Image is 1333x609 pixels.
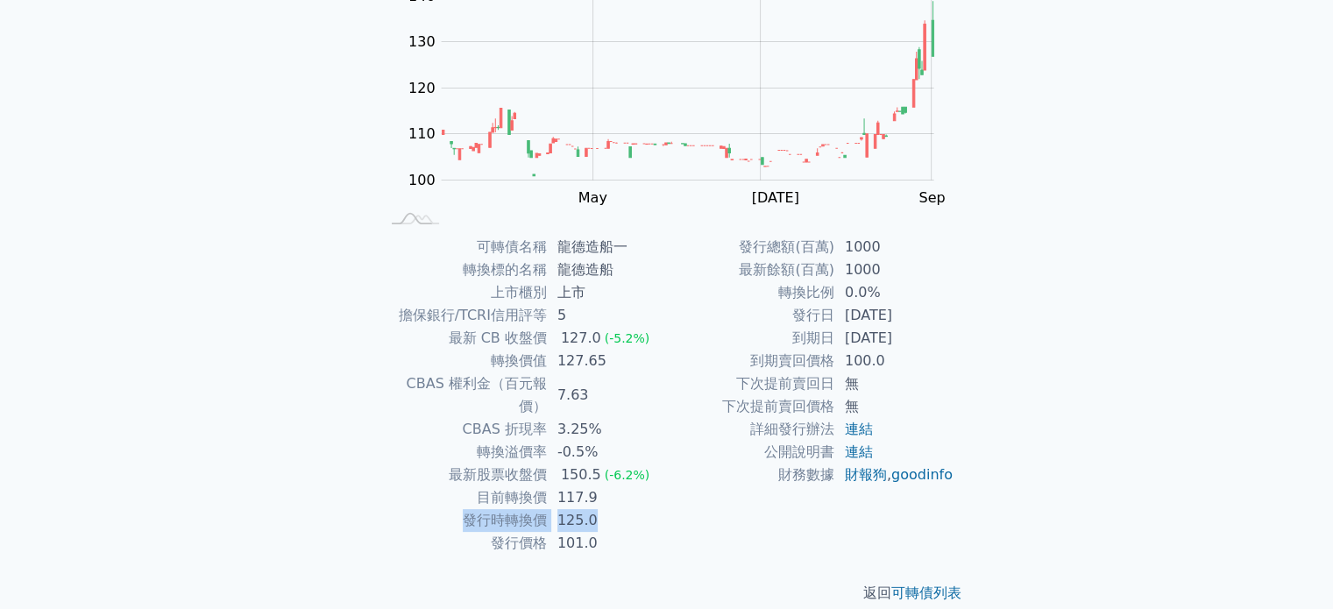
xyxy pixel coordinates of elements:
td: 轉換價值 [379,350,547,372]
td: 目前轉換價 [379,486,547,509]
iframe: Chat Widget [1245,525,1333,609]
td: 上市 [547,281,667,304]
a: 連結 [845,421,873,437]
tspan: May [578,189,607,206]
a: goodinfo [891,466,953,483]
td: 7.63 [547,372,667,418]
td: CBAS 折現率 [379,418,547,441]
span: (-6.2%) [605,468,650,482]
td: 轉換標的名稱 [379,258,547,281]
tspan: Sep [918,189,945,206]
div: 150.5 [557,464,605,486]
span: (-5.2%) [605,331,650,345]
td: 無 [834,395,954,418]
td: 101.0 [547,532,667,555]
tspan: 110 [408,125,436,142]
td: 龍德造船 [547,258,667,281]
td: 下次提前賣回價格 [667,395,834,418]
td: 發行時轉換價 [379,509,547,532]
td: 100.0 [834,350,954,372]
td: 發行總額(百萬) [667,236,834,258]
a: 財報狗 [845,466,887,483]
div: 127.0 [557,327,605,350]
td: CBAS 權利金（百元報價） [379,372,547,418]
td: 無 [834,372,954,395]
p: 返回 [358,583,975,604]
td: 0.0% [834,281,954,304]
div: 聊天小工具 [1245,525,1333,609]
td: 詳細發行辦法 [667,418,834,441]
td: 龍德造船一 [547,236,667,258]
td: -0.5% [547,441,667,464]
td: , [834,464,954,486]
td: 117.9 [547,486,667,509]
td: [DATE] [834,327,954,350]
td: 最新股票收盤價 [379,464,547,486]
td: 發行日 [667,304,834,327]
td: 1000 [834,258,954,281]
td: 可轉債名稱 [379,236,547,258]
td: 公開說明書 [667,441,834,464]
tspan: 120 [408,80,436,96]
td: [DATE] [834,304,954,327]
td: 到期賣回價格 [667,350,834,372]
tspan: 100 [408,172,436,188]
a: 可轉債列表 [891,584,961,601]
td: 3.25% [547,418,667,441]
td: 發行價格 [379,532,547,555]
td: 轉換溢價率 [379,441,547,464]
td: 下次提前賣回日 [667,372,834,395]
td: 1000 [834,236,954,258]
td: 127.65 [547,350,667,372]
td: 財務數據 [667,464,834,486]
td: 125.0 [547,509,667,532]
td: 最新 CB 收盤價 [379,327,547,350]
tspan: 130 [408,33,436,50]
td: 到期日 [667,327,834,350]
td: 轉換比例 [667,281,834,304]
tspan: [DATE] [752,189,799,206]
td: 擔保銀行/TCRI信用評等 [379,304,547,327]
td: 5 [547,304,667,327]
td: 最新餘額(百萬) [667,258,834,281]
td: 上市櫃別 [379,281,547,304]
a: 連結 [845,443,873,460]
